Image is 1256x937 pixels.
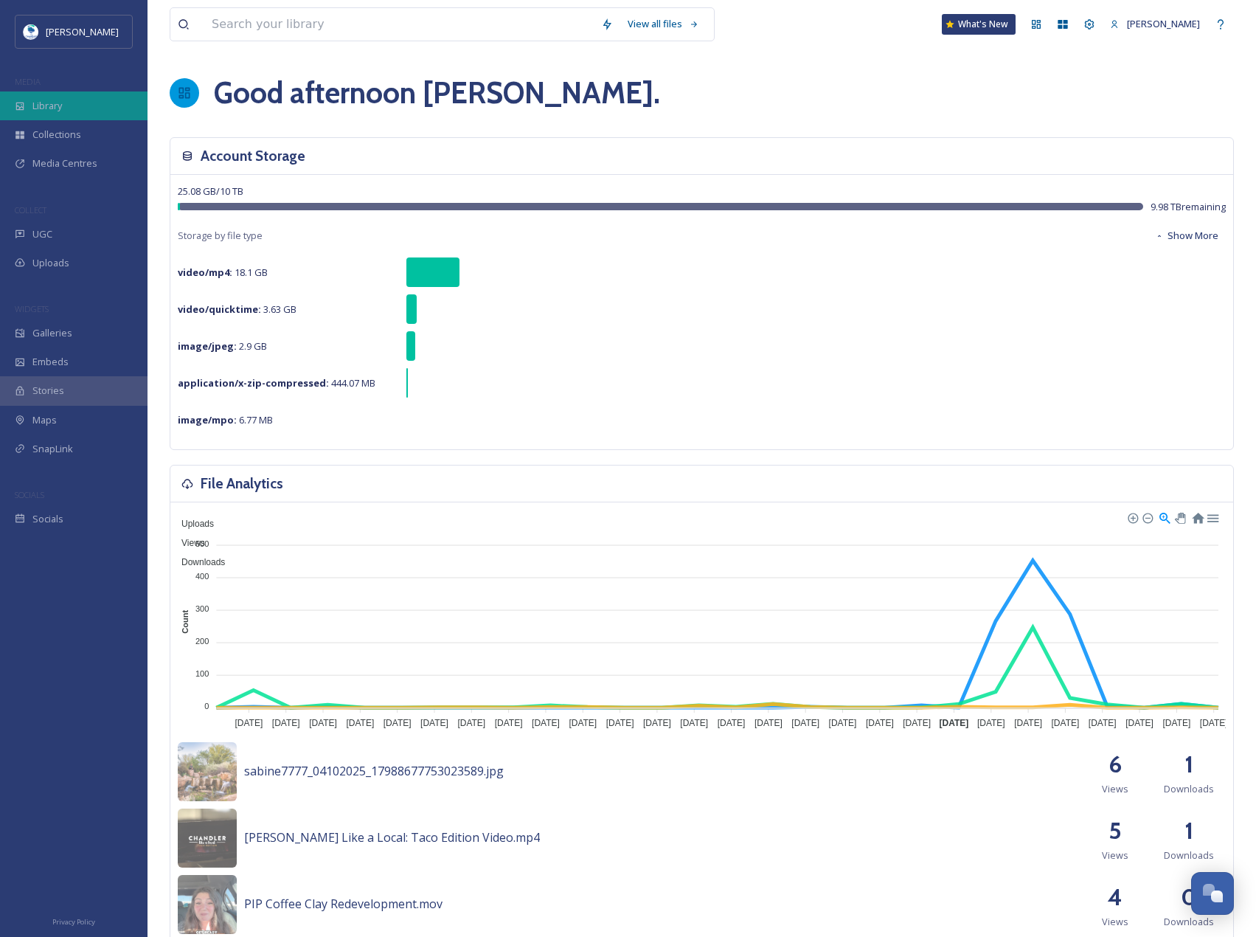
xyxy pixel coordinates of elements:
tspan: [DATE] [977,718,1005,728]
span: Uploads [32,256,69,270]
strong: image/jpeg : [178,339,237,353]
span: Media Centres [32,156,97,170]
tspan: [DATE] [309,718,337,728]
tspan: [DATE] [940,718,969,728]
a: What's New [942,14,1016,35]
span: Views [170,538,205,548]
tspan: [DATE] [272,718,300,728]
span: PIP Coffee Clay Redevelopment.mov [244,896,443,912]
span: SOCIALS [15,489,44,500]
tspan: [DATE] [680,718,708,728]
span: MEDIA [15,76,41,87]
h2: 1 [1184,813,1193,848]
a: [PERSON_NAME] [1103,10,1207,38]
span: 6.77 MB [178,413,273,426]
img: 34188ba4-f0e3-46fa-a3d9-7fe7b4ebc869.jpg [178,742,237,801]
tspan: [DATE] [1014,718,1042,728]
tspan: [DATE] [457,718,485,728]
tspan: [DATE] [1200,718,1228,728]
span: Downloads [1164,848,1214,862]
span: Downloads [1164,915,1214,929]
tspan: [DATE] [866,718,894,728]
tspan: 200 [195,637,209,646]
span: Embeds [32,355,69,369]
span: Uploads [170,519,214,529]
span: [PERSON_NAME] Like a Local: Taco Edition Video.mp4 [244,829,540,846]
div: Selection Zoom [1158,511,1170,523]
span: sabine7777_04102025_17988677753023589.jpg [244,763,504,779]
a: Privacy Policy [52,912,95,930]
tspan: [DATE] [606,718,634,728]
div: Zoom In [1127,512,1137,522]
tspan: [DATE] [1052,718,1080,728]
button: Show More [1148,221,1226,250]
span: Privacy Policy [52,917,95,927]
span: UGC [32,227,52,241]
tspan: 0 [204,702,209,710]
span: Galleries [32,326,72,340]
span: Downloads [170,557,225,567]
div: Panning [1175,513,1184,522]
span: 444.07 MB [178,376,375,390]
tspan: 400 [195,572,209,581]
tspan: [DATE] [718,718,746,728]
span: Views [1102,848,1128,862]
tspan: [DATE] [754,718,783,728]
span: WIDGETS [15,303,49,314]
h2: 0 [1181,879,1198,915]
tspan: [DATE] [569,718,597,728]
h2: 6 [1108,747,1122,782]
span: 9.98 TB remaining [1151,200,1226,214]
tspan: [DATE] [829,718,857,728]
span: [PERSON_NAME] [46,25,119,38]
tspan: [DATE] [346,718,374,728]
tspan: [DATE] [532,718,560,728]
strong: image/mpo : [178,413,237,426]
span: Stories [32,384,64,398]
div: Menu [1206,511,1218,523]
span: Views [1102,915,1128,929]
span: Maps [32,413,57,427]
tspan: [DATE] [384,718,412,728]
strong: application/x-zip-compressed : [178,376,329,390]
button: Open Chat [1191,872,1234,915]
h1: Good afternoon [PERSON_NAME] . [214,71,660,115]
div: Reset Zoom [1191,511,1204,523]
tspan: [DATE] [903,718,931,728]
div: Zoom Out [1142,512,1152,522]
strong: video/mp4 : [178,266,232,279]
span: 25.08 GB / 10 TB [178,184,243,198]
tspan: [DATE] [420,718,448,728]
input: Search your library [204,8,594,41]
span: 18.1 GB [178,266,268,279]
tspan: [DATE] [791,718,819,728]
h2: 1 [1184,747,1193,782]
img: c8eb9d7f-0477-4e9c-b111-a4d68e866d55.jpg [178,809,237,868]
span: Downloads [1164,782,1214,796]
span: COLLECT [15,204,46,215]
tspan: [DATE] [1125,718,1153,728]
a: View all files [620,10,707,38]
tspan: 300 [195,604,209,613]
img: download.jpeg [24,24,38,39]
text: Count [181,610,190,634]
tspan: [DATE] [495,718,523,728]
span: [PERSON_NAME] [1127,17,1200,30]
strong: video/quicktime : [178,302,261,316]
tspan: [DATE] [643,718,671,728]
tspan: [DATE] [1162,718,1190,728]
span: Collections [32,128,81,142]
h3: File Analytics [201,473,283,494]
span: SnapLink [32,442,73,456]
span: 3.63 GB [178,302,296,316]
h3: Account Storage [201,145,305,167]
tspan: [DATE] [235,718,263,728]
span: Socials [32,512,63,526]
tspan: [DATE] [1089,718,1117,728]
span: Library [32,99,62,113]
tspan: 100 [195,669,209,678]
img: 23c77ce5-6982-4f3a-9270-f150510090e8.jpg [178,875,237,934]
h2: 5 [1108,813,1122,848]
